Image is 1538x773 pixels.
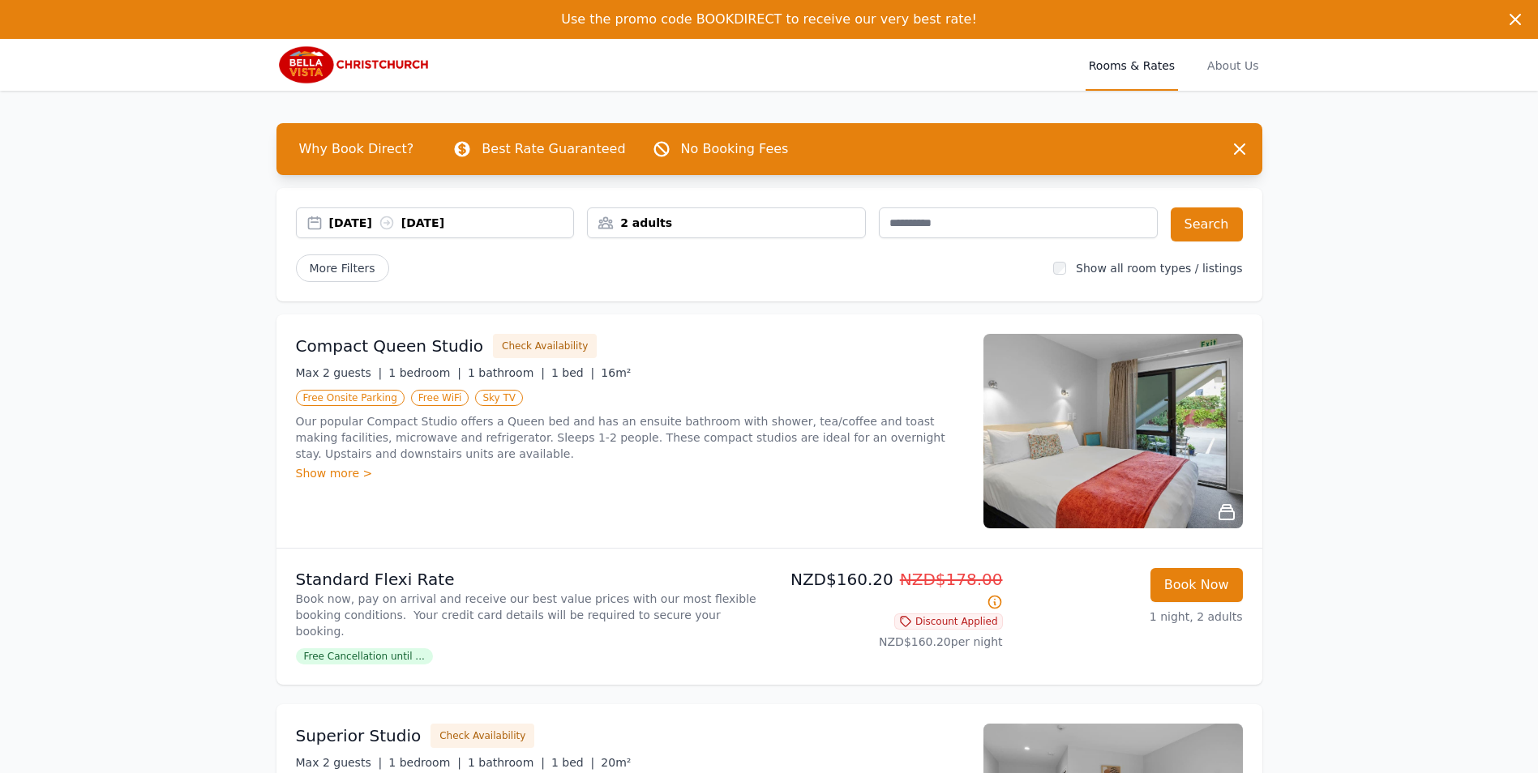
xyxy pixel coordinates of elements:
[286,133,427,165] span: Why Book Direct?
[493,334,597,358] button: Check Availability
[296,254,389,282] span: More Filters
[1016,609,1243,625] p: 1 night, 2 adults
[296,335,484,357] h3: Compact Queen Studio
[296,591,763,639] p: Book now, pay on arrival and receive our best value prices with our most flexible booking conditi...
[776,634,1003,650] p: NZD$160.20 per night
[388,756,461,769] span: 1 bedroom |
[1150,568,1243,602] button: Book Now
[1171,207,1243,241] button: Search
[296,756,383,769] span: Max 2 guests |
[296,390,405,406] span: Free Onsite Parking
[296,648,433,664] span: Free Cancellation until ...
[411,390,469,406] span: Free WiFi
[482,139,625,159] p: Best Rate Guaranteed
[551,756,594,769] span: 1 bed |
[894,613,1003,630] span: Discount Applied
[601,756,631,769] span: 20m²
[561,11,977,27] span: Use the promo code BOOKDIRECT to receive our very best rate!
[475,390,523,406] span: Sky TV
[1204,39,1262,91] a: About Us
[776,568,1003,613] p: NZD$160.20
[681,139,789,159] p: No Booking Fees
[588,215,865,231] div: 2 adults
[1076,262,1242,275] label: Show all room types / listings
[431,724,534,748] button: Check Availability
[468,756,545,769] span: 1 bathroom |
[388,366,461,379] span: 1 bedroom |
[468,366,545,379] span: 1 bathroom |
[296,413,964,462] p: Our popular Compact Studio offers a Queen bed and has an ensuite bathroom with shower, tea/coffee...
[900,570,1003,589] span: NZD$178.00
[276,45,432,84] img: Bella Vista Christchurch
[296,366,383,379] span: Max 2 guests |
[551,366,594,379] span: 1 bed |
[1086,39,1178,91] a: Rooms & Rates
[329,215,574,231] div: [DATE] [DATE]
[296,568,763,591] p: Standard Flexi Rate
[296,465,964,481] div: Show more >
[296,724,422,747] h3: Superior Studio
[601,366,631,379] span: 16m²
